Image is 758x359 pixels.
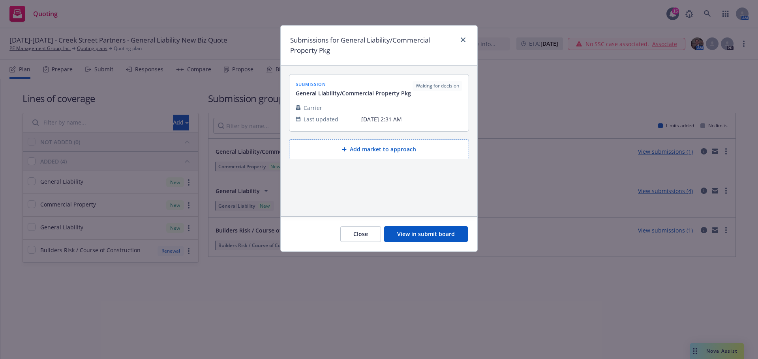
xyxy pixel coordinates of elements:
span: Last updated [304,115,338,123]
span: General Liability/Commercial Property Pkg [296,89,411,97]
span: [DATE] 2:31 AM [361,115,462,123]
button: View in submit board [384,226,468,242]
h1: Submissions for General Liability/Commercial Property Pkg [290,35,455,56]
span: Waiting for decision [416,82,459,89]
button: Add market to approach [289,140,469,159]
a: close [458,35,468,45]
button: Close [340,226,381,242]
span: Carrier [304,104,322,112]
span: submission [296,81,411,87]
